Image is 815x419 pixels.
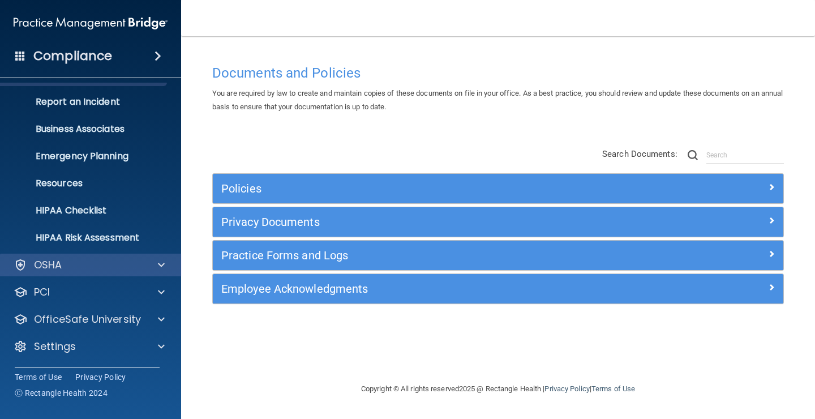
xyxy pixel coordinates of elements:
a: Privacy Policy [75,371,126,383]
a: OSHA [14,258,165,272]
input: Search [706,147,784,164]
h5: Practice Forms and Logs [221,249,632,262]
h5: Privacy Documents [221,216,632,228]
div: Copyright © All rights reserved 2025 @ Rectangle Health | | [291,371,705,407]
h5: Employee Acknowledgments [221,283,632,295]
a: Terms of Use [15,371,62,383]
a: Privacy Documents [221,213,775,231]
img: PMB logo [14,12,168,35]
a: Policies [221,179,775,198]
img: ic-search.3b580494.png [688,150,698,160]
p: HIPAA Risk Assessment [7,232,162,243]
h4: Documents and Policies [212,66,784,80]
a: Terms of Use [591,384,635,393]
p: Business Associates [7,123,162,135]
p: OSHA [34,258,62,272]
span: Ⓒ Rectangle Health 2024 [15,387,108,399]
p: PCI [34,285,50,299]
p: Report an Incident [7,96,162,108]
a: Practice Forms and Logs [221,246,775,264]
p: HIPAA Checklist [7,205,162,216]
p: Emergency Planning [7,151,162,162]
span: You are required by law to create and maintain copies of these documents on file in your office. ... [212,89,783,111]
a: OfficeSafe University [14,313,165,326]
a: Settings [14,340,165,353]
p: OfficeSafe University [34,313,141,326]
p: Resources [7,178,162,189]
span: Search Documents: [602,149,677,159]
a: Employee Acknowledgments [221,280,775,298]
h4: Compliance [33,48,112,64]
p: Settings [34,340,76,353]
h5: Policies [221,182,632,195]
a: Privacy Policy [544,384,589,393]
a: PCI [14,285,165,299]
